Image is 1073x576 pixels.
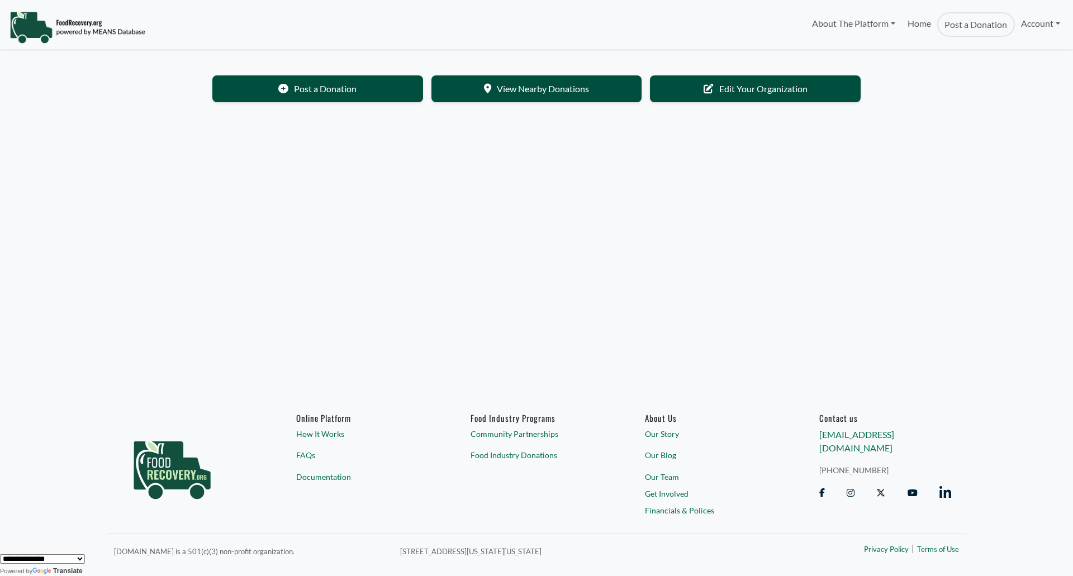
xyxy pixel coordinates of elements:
p: [DOMAIN_NAME] is a 501(c)(3) non-profit organization. [114,544,387,558]
a: About The Platform [805,12,901,35]
a: Our Story [645,428,777,440]
img: food_recovery_green_logo-76242d7a27de7ed26b67be613a865d9c9037ba317089b267e0515145e5e51427.png [122,413,222,519]
a: [EMAIL_ADDRESS][DOMAIN_NAME] [819,429,894,453]
h6: Online Platform [296,413,428,423]
a: Translate [32,567,83,575]
img: NavigationLogo_FoodRecovery-91c16205cd0af1ed486a0f1a7774a6544ea792ac00100771e7dd3ec7c0e58e41.png [10,11,145,44]
a: Documentation [296,471,428,483]
a: [PHONE_NUMBER] [819,464,951,476]
a: Edit Your Organization [650,75,861,102]
a: Get Involved [645,488,777,499]
a: Terms of Use [917,544,959,555]
a: Our Team [645,471,777,483]
a: Community Partnerships [471,428,602,440]
p: [STREET_ADDRESS][US_STATE][US_STATE] [400,544,744,558]
a: Privacy Policy [864,544,909,555]
a: Food Industry Donations [471,449,602,461]
h6: Contact us [819,413,951,423]
span: | [911,541,914,555]
a: About Us [645,413,777,423]
a: View Nearby Donations [431,75,642,102]
a: Account [1015,12,1066,35]
img: Google Translate [32,568,53,575]
a: How It Works [296,428,428,440]
a: Post a Donation [937,12,1014,37]
a: Home [901,12,937,37]
a: FAQs [296,449,428,461]
a: Financials & Polices [645,504,777,516]
a: Our Blog [645,449,777,461]
h6: Food Industry Programs [471,413,602,423]
a: Post a Donation [212,75,423,102]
